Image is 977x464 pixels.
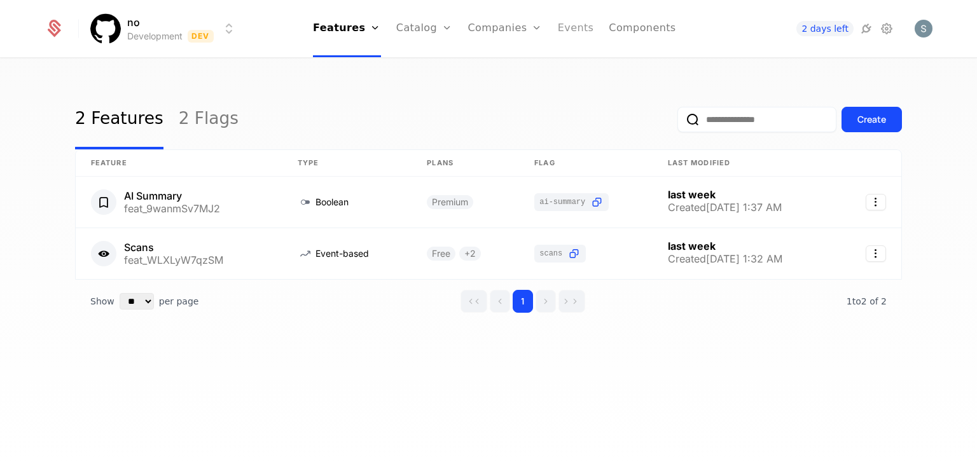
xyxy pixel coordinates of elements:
th: Plans [412,150,519,177]
button: Open user button [915,20,932,38]
div: Create [857,113,886,126]
a: Integrations [859,21,874,36]
img: Sathwik Reddy [915,20,932,38]
button: Go to previous page [490,290,510,313]
button: Create [842,107,902,132]
button: Go to page 1 [513,290,533,313]
div: Page navigation [461,290,585,313]
button: Select action [866,245,886,262]
th: Type [282,150,412,177]
span: per page [159,295,199,308]
a: 2 days left [796,21,854,36]
th: Last Modified [653,150,837,177]
a: Settings [879,21,894,36]
select: Select page size [120,293,154,310]
img: no [90,13,121,44]
a: 2 Features [75,90,163,149]
a: 2 Flags [179,90,239,149]
button: Go to last page [558,290,585,313]
button: Select action [866,194,886,210]
span: no [127,15,140,30]
span: 1 to 2 of [847,296,881,306]
th: Feature [76,150,282,177]
div: Table pagination [75,280,902,323]
button: Select environment [94,15,237,43]
span: Show [90,295,114,308]
div: Development [127,30,183,43]
span: 2 [847,296,887,306]
button: Go to first page [461,290,487,313]
span: Dev [188,30,214,43]
button: Go to next page [536,290,556,313]
th: Flag [519,150,653,177]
